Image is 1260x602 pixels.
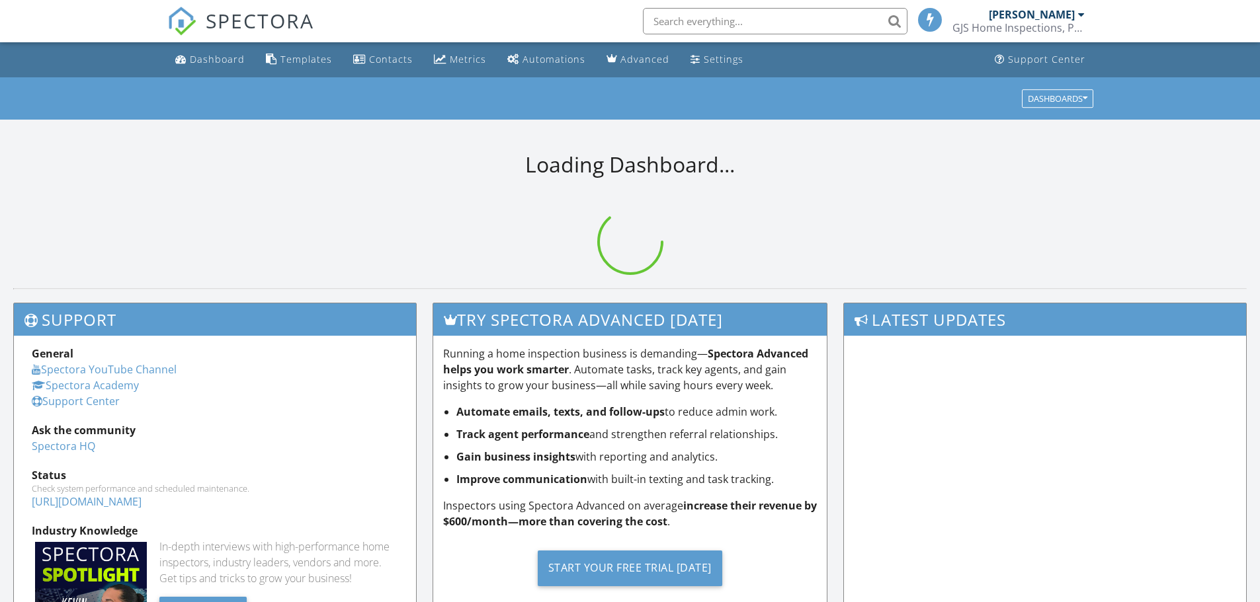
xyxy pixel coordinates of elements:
div: Contacts [369,53,413,65]
div: Industry Knowledge [32,523,398,539]
a: Settings [685,48,749,72]
div: Check system performance and scheduled maintenance. [32,483,398,494]
div: Advanced [620,53,669,65]
div: Metrics [450,53,486,65]
a: [URL][DOMAIN_NAME] [32,494,142,509]
a: Spectora Academy [32,378,139,393]
p: Running a home inspection business is demanding— . Automate tasks, track key agents, and gain ins... [443,346,818,393]
div: Support Center [1008,53,1085,65]
li: to reduce admin work. [456,404,818,420]
a: Contacts [348,48,418,72]
strong: Spectora Advanced helps you work smarter [443,346,808,377]
h3: Latest Updates [844,303,1246,336]
button: Dashboards [1022,89,1093,108]
li: with built-in texting and task tracking. [456,471,818,487]
div: Dashboards [1028,94,1087,103]
div: Templates [280,53,332,65]
strong: Gain business insights [456,449,575,464]
a: SPECTORA [167,18,314,46]
div: In-depth interviews with high-performance home inspectors, industry leaders, vendors and more. Ge... [159,539,398,586]
div: Start Your Free Trial [DATE] [538,550,722,586]
div: Dashboard [190,53,245,65]
a: Advanced [601,48,675,72]
h3: Try spectora advanced [DATE] [433,303,827,336]
img: The Best Home Inspection Software - Spectora [167,7,196,36]
a: Metrics [429,48,491,72]
div: Status [32,467,398,483]
div: Settings [704,53,743,65]
input: Search everything... [643,8,907,34]
span: SPECTORA [206,7,314,34]
li: with reporting and analytics. [456,449,818,465]
h3: Support [14,303,416,336]
div: GJS Home Inspections, PLLC [952,21,1085,34]
a: Dashboard [170,48,250,72]
div: [PERSON_NAME] [989,8,1075,21]
div: Ask the community [32,422,398,438]
strong: Improve communication [456,472,587,486]
div: Automations [523,53,585,65]
strong: increase their revenue by $600/month—more than covering the cost [443,498,817,529]
strong: Track agent performance [456,427,589,441]
p: Inspectors using Spectora Advanced on average . [443,498,818,529]
a: Spectora HQ [32,439,95,453]
strong: Automate emails, texts, and follow-ups [456,404,665,419]
a: Templates [261,48,337,72]
a: Automations (Basic) [502,48,591,72]
li: and strengthen referral relationships. [456,426,818,442]
a: Spectora YouTube Channel [32,362,177,377]
strong: General [32,346,73,361]
a: Support Center [989,48,1091,72]
a: Support Center [32,394,120,408]
a: Start Your Free Trial [DATE] [443,540,818,596]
